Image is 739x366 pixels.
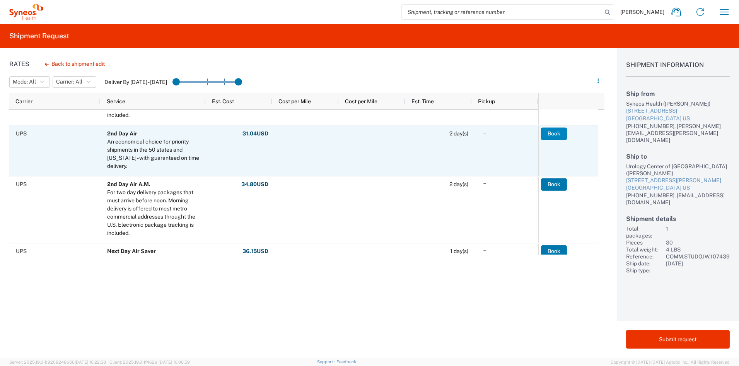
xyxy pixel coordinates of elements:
[541,127,567,140] button: Book
[9,76,50,88] button: Mode: All
[626,330,730,349] button: Submit request
[107,87,202,119] div: Guaranteed delivery within 3 business days throughout the 48 contiguous states. Electronic packag...
[626,184,730,192] div: [GEOGRAPHIC_DATA] US
[107,188,202,237] div: For two day delivery packages that must arrive before noon. Morning delivery is offered to most m...
[449,181,468,187] span: 2 day(s)
[9,60,29,68] h1: Rates
[626,90,730,97] h2: Ship from
[13,78,36,86] span: Mode: All
[626,61,730,77] h1: Shipment Information
[666,239,730,246] div: 30
[159,360,190,364] span: [DATE] 10:06:59
[626,123,730,144] div: [PHONE_NUMBER], [PERSON_NAME][EMAIL_ADDRESS][PERSON_NAME][DOMAIN_NAME]
[107,248,156,254] b: Next Day Air Saver
[39,57,111,71] button: Back to shipment edit
[402,5,602,19] input: Shipment, tracking or reference number
[626,177,730,185] div: [STREET_ADDRESS][PERSON_NAME]
[626,107,730,122] a: [STREET_ADDRESS][GEOGRAPHIC_DATA] US
[242,127,269,140] button: 31.04USD
[626,215,730,222] h2: Shipment details
[317,359,336,364] a: Support
[242,130,268,137] strong: 31.04 USD
[666,260,730,267] div: [DATE]
[626,267,663,274] div: Ship type:
[56,78,82,86] span: Carrier: All
[626,246,663,253] div: Total weight:
[107,130,137,137] b: 2nd Day Air
[109,360,190,364] span: Client: 2025.19.0-1f462a1
[626,153,730,160] h2: Ship to
[345,98,377,104] span: Cost per Mile
[241,181,268,188] strong: 34.80 USD
[104,79,167,86] label: Deliver By [DATE] - [DATE]
[666,253,730,260] div: COMM.STUDO.IW.107439
[626,225,663,239] div: Total packages:
[107,138,202,170] div: An economical choice for priority shipments in the 50 states and Puerto Rico - with guaranteed on...
[9,360,106,364] span: Server: 2025.19.0-b9208248b56
[15,98,32,104] span: Carrier
[666,225,730,239] div: 1
[411,98,434,104] span: Est. Time
[212,98,234,104] span: Est. Cost
[449,130,468,137] span: 2 day(s)
[626,260,663,267] div: Ship date:
[53,76,96,88] button: Carrier: All
[626,100,730,107] div: Syneos Health ([PERSON_NAME])
[107,98,125,104] span: Service
[450,248,468,254] span: 1 day(s)
[626,192,730,206] div: [PHONE_NUMBER], [EMAIL_ADDRESS][DOMAIN_NAME]
[242,248,268,255] strong: 36.15 USD
[16,248,27,254] span: UPS
[626,253,663,260] div: Reference:
[626,115,730,123] div: [GEOGRAPHIC_DATA] US
[16,181,27,187] span: UPS
[107,181,150,187] b: 2nd Day Air A.M.
[241,178,269,190] button: 34.80USD
[626,239,663,246] div: Pieces
[9,31,69,41] h2: Shipment Request
[626,107,730,115] div: [STREET_ADDRESS]
[242,245,269,258] button: 36.15USD
[620,9,664,15] span: [PERSON_NAME]
[75,360,106,364] span: [DATE] 10:22:58
[336,359,356,364] a: Feedback
[611,359,730,366] span: Copyright © [DATE]-[DATE] Agistix Inc., All Rights Reserved
[626,177,730,192] a: [STREET_ADDRESS][PERSON_NAME][GEOGRAPHIC_DATA] US
[541,178,567,190] button: Book
[278,98,311,104] span: Cost per Mile
[478,98,495,104] span: Pickup
[626,163,730,177] div: Urology Center of [GEOGRAPHIC_DATA] ([PERSON_NAME])
[16,130,27,137] span: UPS
[541,245,567,258] button: Book
[666,246,730,253] div: 4 LBS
